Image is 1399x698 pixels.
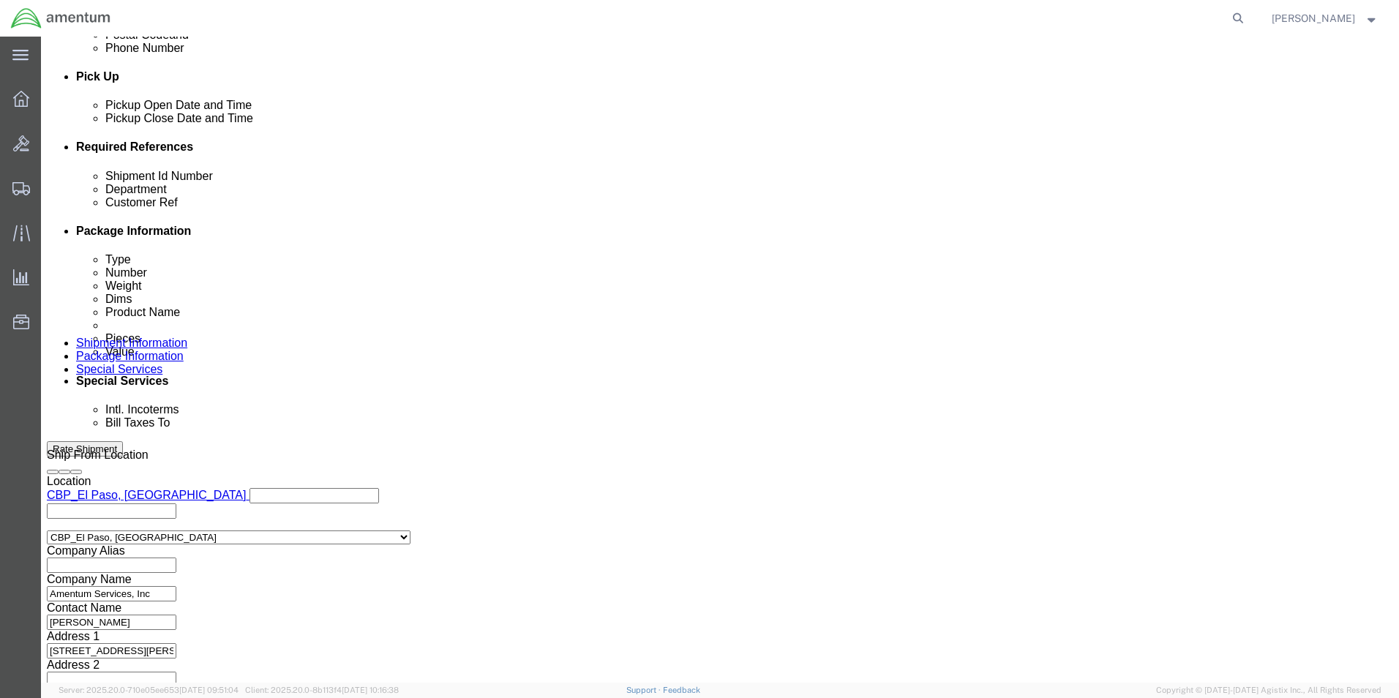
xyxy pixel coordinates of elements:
span: [DATE] 09:51:04 [179,686,239,694]
button: [PERSON_NAME] [1271,10,1379,27]
iframe: FS Legacy Container [41,37,1399,683]
span: Copyright © [DATE]-[DATE] Agistix Inc., All Rights Reserved [1156,684,1381,697]
span: Server: 2025.20.0-710e05ee653 [59,686,239,694]
a: Feedback [663,686,700,694]
a: Support [626,686,663,694]
img: logo [10,7,111,29]
span: [DATE] 10:16:38 [342,686,399,694]
span: Charles Serrano [1272,10,1355,26]
span: Client: 2025.20.0-8b113f4 [245,686,399,694]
